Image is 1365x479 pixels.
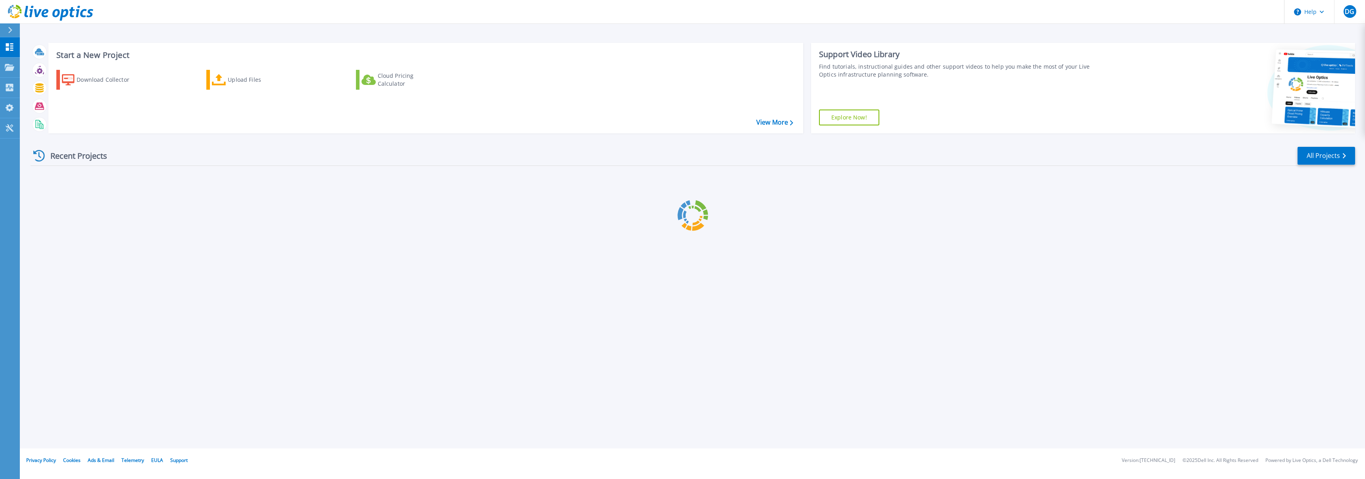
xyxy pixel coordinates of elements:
[56,51,793,60] h3: Start a New Project
[63,457,81,464] a: Cookies
[206,70,295,90] a: Upload Files
[1182,458,1258,463] li: © 2025 Dell Inc. All Rights Reserved
[756,119,793,126] a: View More
[170,457,188,464] a: Support
[77,72,140,88] div: Download Collector
[1122,458,1175,463] li: Version: [TECHNICAL_ID]
[1298,147,1355,165] a: All Projects
[228,72,291,88] div: Upload Files
[88,457,114,464] a: Ads & Email
[1345,8,1354,15] span: DG
[56,70,145,90] a: Download Collector
[378,72,441,88] div: Cloud Pricing Calculator
[819,49,1103,60] div: Support Video Library
[1265,458,1358,463] li: Powered by Live Optics, a Dell Technology
[356,70,444,90] a: Cloud Pricing Calculator
[121,457,144,464] a: Telemetry
[31,146,118,165] div: Recent Projects
[151,457,163,464] a: EULA
[819,63,1103,79] div: Find tutorials, instructional guides and other support videos to help you make the most of your L...
[819,110,879,125] a: Explore Now!
[26,457,56,464] a: Privacy Policy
